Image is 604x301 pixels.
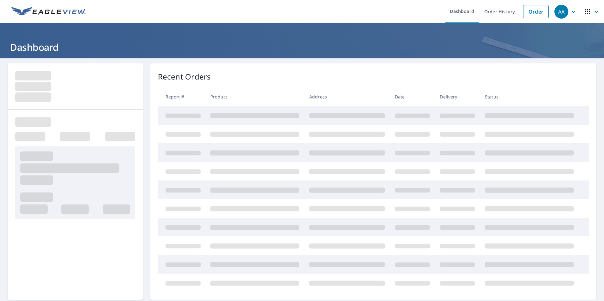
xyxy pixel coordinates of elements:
a: Order [523,5,549,18]
p: Recent Orders [158,71,211,82]
th: Date [390,87,435,106]
th: Report # [158,87,206,106]
div: AA [554,5,568,19]
th: Delivery [435,87,480,106]
th: Status [480,87,579,106]
img: EV Logo [11,7,86,16]
th: Product [205,87,304,106]
th: Address [304,87,390,106]
h1: Dashboard [8,41,596,54]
